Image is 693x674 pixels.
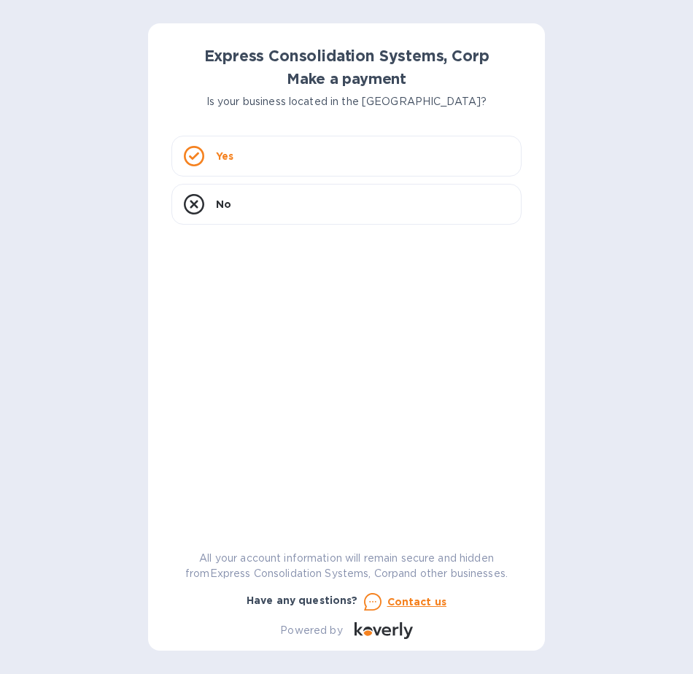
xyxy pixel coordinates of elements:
[247,594,358,606] b: Have any questions?
[171,551,522,581] p: All your account information will remain secure and hidden from Express Consolidation Systems, Co...
[216,197,231,212] p: No
[387,596,447,608] u: Contact us
[216,149,233,163] p: Yes
[171,94,522,109] p: Is your business located in the [GEOGRAPHIC_DATA]?
[171,71,522,88] h1: Make a payment
[204,47,489,65] b: Express Consolidation Systems, Corp
[280,623,342,638] p: Powered by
